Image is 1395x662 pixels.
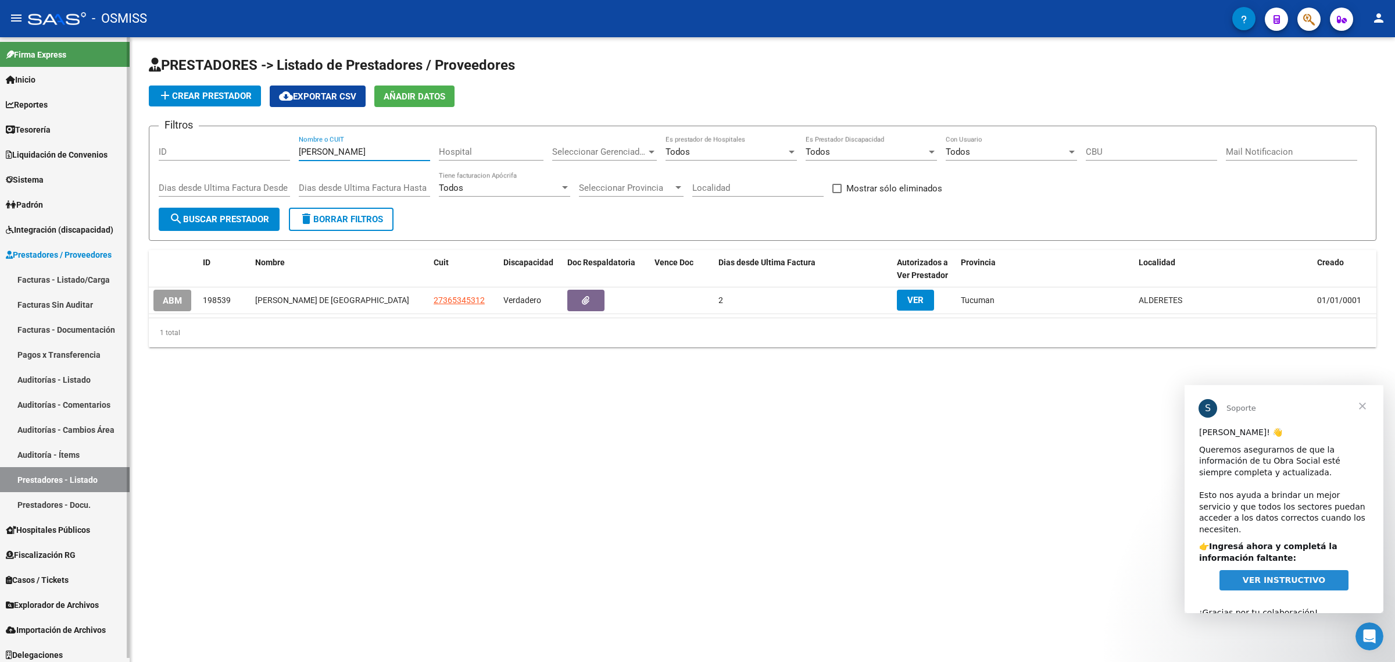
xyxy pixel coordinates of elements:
[279,91,356,102] span: Exportar CSV
[158,91,252,101] span: Crear Prestador
[6,248,112,261] span: Prestadores / Proveedores
[907,295,924,305] span: VER
[163,296,182,306] span: ABM
[552,147,646,157] span: Seleccionar Gerenciador
[9,11,23,25] mat-icon: menu
[299,214,383,225] span: Borrar Filtros
[429,250,499,289] datatable-header-cell: Cuit
[6,173,44,186] span: Sistema
[6,198,43,211] span: Padrón
[169,212,183,226] mat-icon: search
[159,208,280,231] button: Buscar Prestador
[897,258,948,280] span: Autorizados a Ver Prestador
[251,250,429,289] datatable-header-cell: Nombre
[503,296,541,305] span: Verdadero
[255,258,285,267] span: Nombre
[198,250,251,289] datatable-header-cell: ID
[255,294,424,307] div: [PERSON_NAME] DE [GEOGRAPHIC_DATA]
[374,86,455,107] button: Añadir Datos
[149,57,515,73] span: PRESTADORES -> Listado de Prestadores / Proveedores
[946,147,970,157] span: Todos
[6,574,69,586] span: Casos / Tickets
[567,258,635,267] span: Doc Respaldatoria
[846,181,942,195] span: Mostrar sólo eliminados
[6,73,35,86] span: Inicio
[1372,11,1386,25] mat-icon: person
[6,599,99,611] span: Explorador de Archivos
[434,258,449,267] span: Cuit
[153,290,191,311] button: ABM
[92,6,147,31] span: - OSMISS
[563,250,650,289] datatable-header-cell: Doc Respaldatoria
[289,208,394,231] button: Borrar Filtros
[1185,385,1383,613] iframe: Intercom live chat mensaje
[203,296,231,305] span: 198539
[892,250,956,289] datatable-header-cell: Autorizados a Ver Prestador
[15,211,184,245] div: ¡Gracias por tu colaboración! ​
[6,649,63,661] span: Delegaciones
[1317,258,1344,267] span: Creado
[714,250,892,289] datatable-header-cell: Dias desde Ultima Factura
[6,148,108,161] span: Liquidación de Convenios
[499,250,563,289] datatable-header-cell: Discapacidad
[279,89,293,103] mat-icon: cloud_download
[1317,296,1361,305] span: 01/01/0001
[666,147,690,157] span: Todos
[6,524,90,536] span: Hospitales Públicos
[270,86,366,107] button: Exportar CSV
[149,318,1376,347] div: 1 total
[961,258,996,267] span: Provincia
[6,48,66,61] span: Firma Express
[503,258,553,267] span: Discapacidad
[158,88,172,102] mat-icon: add
[149,86,261,106] button: Crear Prestador
[159,117,199,133] h3: Filtros
[579,183,673,193] span: Seleccionar Provincia
[1355,622,1383,650] iframe: Intercom live chat
[1134,250,1312,289] datatable-header-cell: Localidad
[434,296,485,305] span: 27365345312
[806,147,830,157] span: Todos
[169,214,269,225] span: Buscar Prestador
[1139,296,1182,305] span: ALDERETES
[299,212,313,226] mat-icon: delete
[203,258,210,267] span: ID
[1139,258,1175,267] span: Localidad
[956,250,1135,289] datatable-header-cell: Provincia
[6,98,48,111] span: Reportes
[384,91,445,102] span: Añadir Datos
[6,123,51,136] span: Tesorería
[961,296,995,305] span: Tucuman
[6,624,106,636] span: Importación de Archivos
[718,296,723,305] span: 2
[6,549,76,561] span: Fiscalización RG
[6,223,113,236] span: Integración (discapacidad)
[897,290,934,311] button: VER
[718,258,815,267] span: Dias desde Ultima Factura
[654,258,693,267] span: Vence Doc
[650,250,714,289] datatable-header-cell: Vence Doc
[439,183,463,193] span: Todos
[1312,250,1376,289] datatable-header-cell: Creado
